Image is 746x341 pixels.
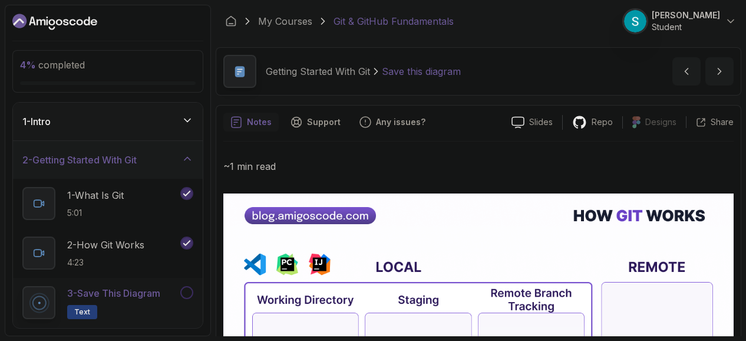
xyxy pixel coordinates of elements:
[652,21,720,33] p: Student
[258,14,312,28] a: My Courses
[67,257,144,268] p: 4:23
[352,113,433,132] button: Feedback button
[645,116,676,128] p: Designs
[376,116,425,128] p: Any issues?
[266,64,370,78] p: Getting Started With Git
[705,57,734,86] button: next content
[686,116,734,128] button: Share
[225,15,237,27] a: Dashboard
[247,116,272,128] p: Notes
[67,207,124,219] p: 5:01
[67,286,160,300] p: 3 - Save this diagram
[502,116,562,129] a: Slides
[652,9,720,21] p: [PERSON_NAME]
[67,238,144,252] p: 2 - How Git Works
[624,10,646,32] img: user profile image
[672,57,701,86] button: previous content
[334,14,454,28] p: Git & GitHub Fundamentals
[12,12,97,31] a: Dashboard
[74,307,90,317] span: Text
[592,116,613,128] p: Repo
[13,103,203,140] button: 1-Intro
[283,113,348,132] button: Support button
[563,115,622,130] a: Repo
[623,9,737,33] button: user profile image[PERSON_NAME]Student
[22,153,137,167] h3: 2 - Getting Started With Git
[711,116,734,128] p: Share
[223,158,734,175] p: ~1 min read
[22,187,193,220] button: 1-What Is Git5:01
[529,116,553,128] p: Slides
[22,286,193,319] button: 3-Save this diagramText
[223,113,279,132] button: notes button
[307,116,341,128] p: Support
[67,188,124,202] p: 1 - What Is Git
[20,59,85,71] span: completed
[673,267,746,323] iframe: chat widget
[13,141,203,179] button: 2-Getting Started With Git
[22,237,193,270] button: 2-How Git Works4:23
[382,64,461,78] p: Save this diagram
[22,114,51,129] h3: 1 - Intro
[20,59,36,71] span: 4 %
